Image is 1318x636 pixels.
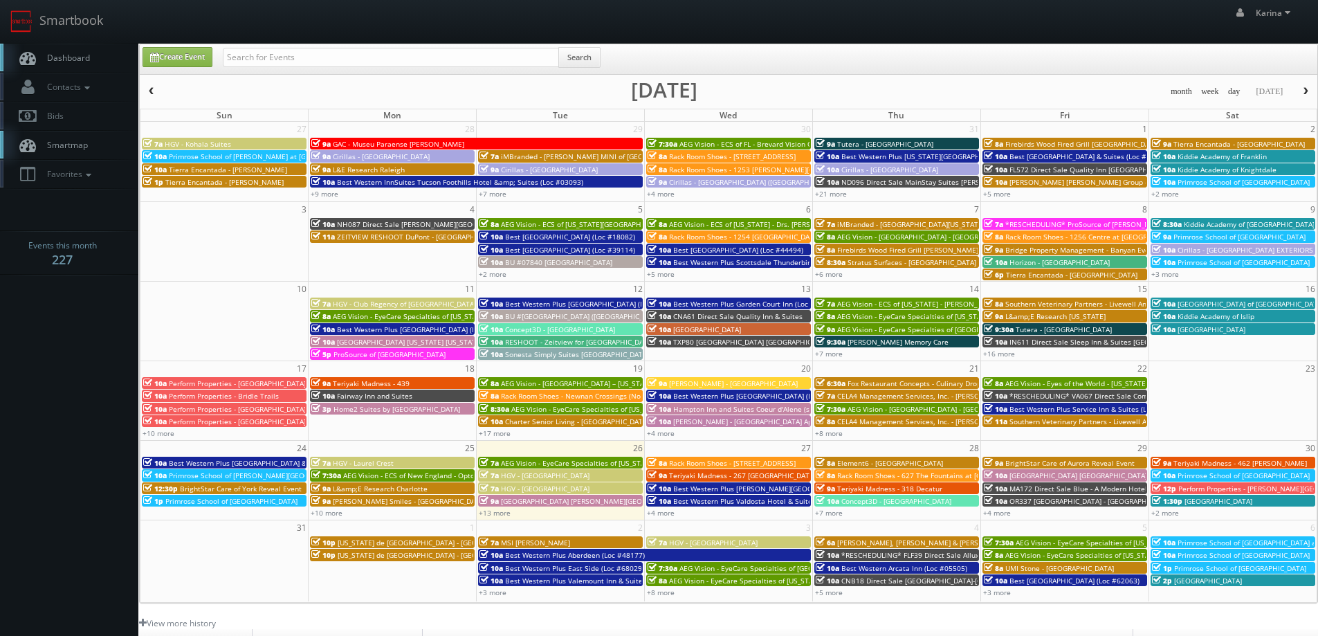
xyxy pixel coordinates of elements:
span: 9a [311,152,331,161]
span: 8:30a [479,404,509,414]
span: 10a [984,471,1007,480]
span: 6a [816,538,835,547]
span: iMBranded - [PERSON_NAME] MINI of [GEOGRAPHIC_DATA] [501,152,695,161]
span: Contacts [40,81,93,93]
a: +10 more [143,428,174,438]
a: +10 more [311,508,342,518]
span: 8a [984,379,1003,388]
a: +21 more [815,189,847,199]
button: Search [558,47,601,68]
a: Create Event [143,47,212,67]
span: [PERSON_NAME] Smiles - [GEOGRAPHIC_DATA] [333,496,486,506]
span: 10a [1152,299,1175,309]
span: AEG Vision - EyeCare Specialties of [US_STATE] – [PERSON_NAME] Family EyeCare [837,311,1106,321]
span: [GEOGRAPHIC_DATA] [1184,496,1252,506]
span: 10a [479,232,503,242]
span: 9a [1152,458,1171,468]
span: Best Western Plus [PERSON_NAME][GEOGRAPHIC_DATA]/[PERSON_NAME][GEOGRAPHIC_DATA] (Loc #10397) [673,484,1029,493]
span: 8a [984,232,1003,242]
span: [PERSON_NAME] Memory Care [848,337,949,347]
span: 8a [479,379,499,388]
span: Karina [1256,7,1294,19]
span: Southern Veterinary Partners - Livewell Animal Urgent Care of [PERSON_NAME] [1005,299,1268,309]
span: 10p [311,538,336,547]
span: 8a [816,311,835,321]
span: FL572 Direct Sale Quality Inn [GEOGRAPHIC_DATA] North I-75 [1009,165,1212,174]
span: Best Western Plus Service Inn & Suites (Loc #61094) WHITE GLOVE [1009,404,1232,414]
span: 1p [143,496,163,506]
span: MSI [PERSON_NAME] [501,538,570,547]
span: Rack Room Shoes - [STREET_ADDRESS] [669,458,796,468]
span: [US_STATE] de [GEOGRAPHIC_DATA] - [GEOGRAPHIC_DATA] [338,550,529,560]
span: 8:30a [1152,219,1182,229]
span: ND096 Direct Sale MainStay Suites [PERSON_NAME] [841,177,1016,187]
span: AEG Vision - [GEOGRAPHIC_DATA] – [US_STATE][GEOGRAPHIC_DATA]. ([GEOGRAPHIC_DATA]) [501,379,798,388]
span: 10a [479,337,503,347]
span: 10a [143,471,167,480]
span: 9a [648,379,667,388]
span: [PERSON_NAME] - [GEOGRAPHIC_DATA] Apartments [673,417,843,426]
span: 9a [479,165,499,174]
span: [GEOGRAPHIC_DATA] [673,325,741,334]
a: +2 more [479,269,506,279]
span: HGV - [GEOGRAPHIC_DATA] [669,538,758,547]
span: Element6 - [GEOGRAPHIC_DATA] [837,458,943,468]
span: 10a [1152,177,1175,187]
span: Best Western Plus [GEOGRAPHIC_DATA] (Loc #62024) [505,299,681,309]
span: Tierra Encantada - [GEOGRAPHIC_DATA] [1006,270,1137,280]
span: AEG Vision - ECS of New England - OptomEyes Health – [GEOGRAPHIC_DATA] [343,471,596,480]
span: 3p [311,404,331,414]
span: AEG Vision - ECS of [US_STATE][GEOGRAPHIC_DATA] [501,219,670,229]
span: 7a [479,538,499,547]
span: Tierra Encantada - [PERSON_NAME] [165,177,284,187]
span: 10a [1152,311,1175,321]
span: Primrose School of [GEOGRAPHIC_DATA] [1178,177,1310,187]
span: 10a [479,299,503,309]
span: HGV - [GEOGRAPHIC_DATA] [501,471,589,480]
span: HGV - Laurel Crest [333,458,394,468]
span: 6:30a [816,379,845,388]
a: +2 more [1151,189,1179,199]
span: Cirillas - [GEOGRAPHIC_DATA] [333,152,430,161]
span: AEG Vision - EyeCare Specialties of [GEOGRAPHIC_DATA] - Medfield Eye Associates [837,325,1109,334]
span: BrightStar Care of York Reveal Event [180,484,302,493]
a: +3 more [1151,269,1179,279]
span: 10a [143,152,167,161]
span: 9a [816,325,835,334]
span: 8a [648,165,667,174]
span: 10a [648,404,671,414]
span: 10a [479,245,503,255]
span: Fairway Inn and Suites [337,391,412,401]
span: CNA61 Direct Sale Quality Inn & Suites [673,311,803,321]
span: Best [GEOGRAPHIC_DATA] (Loc #39114) [505,245,635,255]
span: HGV - Kohala Suites [165,139,231,149]
span: Tutera - [GEOGRAPHIC_DATA] [1016,325,1112,334]
span: Tierra Encantada - [PERSON_NAME] [169,165,287,174]
span: Cirillas - [GEOGRAPHIC_DATA] ([GEOGRAPHIC_DATA]) [669,177,840,187]
span: 10a [1152,165,1175,174]
span: 10a [311,219,335,229]
span: 7:30a [984,538,1014,547]
span: 7a [311,299,331,309]
span: 9a [311,496,331,506]
span: *RESCHEDULING* VA067 Direct Sale Comfort Suites [GEOGRAPHIC_DATA] [1009,391,1252,401]
span: 8a [816,417,835,426]
span: Primrose School of [PERSON_NAME][GEOGRAPHIC_DATA] [169,471,356,480]
span: 10a [816,496,839,506]
span: 11a [984,417,1007,426]
span: 5p [311,349,331,359]
span: Best Western Plus [US_STATE][GEOGRAPHIC_DATA] [GEOGRAPHIC_DATA] (Loc #37096) [841,152,1124,161]
span: 8a [816,458,835,468]
span: 9a [311,484,331,493]
span: 7:30a [648,139,677,149]
span: 10a [648,245,671,255]
span: HGV - [GEOGRAPHIC_DATA] [501,484,589,493]
span: 8a [816,232,835,242]
a: +8 more [815,428,843,438]
a: +4 more [647,508,675,518]
span: Rack Room Shoes - 1254 [GEOGRAPHIC_DATA] [669,232,820,242]
span: Charter Senior Living - [GEOGRAPHIC_DATA] [505,417,649,426]
span: Rack Room Shoes - [STREET_ADDRESS] [669,152,796,161]
span: [PERSON_NAME] - [GEOGRAPHIC_DATA] [669,379,798,388]
span: Best Western Plus [GEOGRAPHIC_DATA] (Loc #11187) [673,391,849,401]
